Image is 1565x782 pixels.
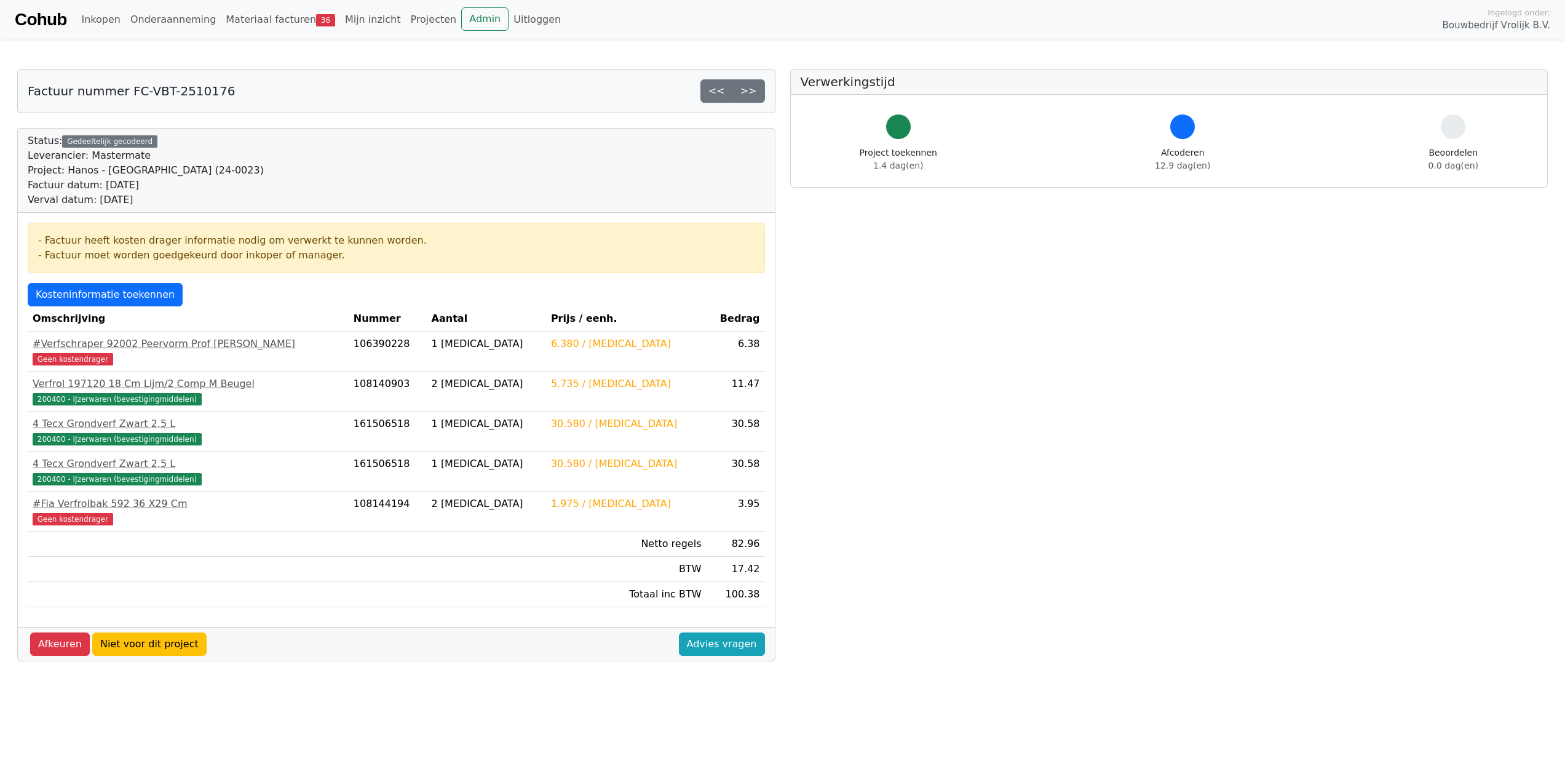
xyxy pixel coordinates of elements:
[551,497,702,511] div: 1.975 / [MEDICAL_DATA]
[28,134,264,207] div: Status:
[1155,146,1210,172] div: Afcoderen
[1155,161,1210,170] span: 12.9 dag(en)
[546,532,707,557] td: Netto regels
[405,7,461,32] a: Projecten
[432,497,541,511] div: 2 [MEDICAL_DATA]
[33,417,344,431] div: 4 Tecx Grondverf Zwart 2,5 L
[33,473,202,485] span: 200400 - IJzerwaren (bevestigingmiddelen)
[28,163,264,178] div: Project: Hanos - [GEOGRAPHIC_DATA] (24-0023)
[551,417,702,431] div: 30.580 / [MEDICAL_DATA]
[732,79,765,103] a: >>
[860,146,937,172] div: Project toekennen
[125,7,221,32] a: Onderaanneming
[706,582,764,607] td: 100.38
[30,632,90,656] a: Afkeuren
[509,7,566,32] a: Uitloggen
[221,7,340,32] a: Materiaal facturen36
[33,393,202,405] span: 200400 - IJzerwaren (bevestigingmiddelen)
[76,7,125,32] a: Inkopen
[349,306,427,332] th: Nummer
[432,377,541,391] div: 2 [MEDICAL_DATA]
[33,337,344,351] div: #Verfschraper 92002 Peervorm Prof [PERSON_NAME]
[349,452,427,492] td: 161506518
[28,178,264,193] div: Factuur datum: [DATE]
[38,233,755,248] div: - Factuur heeft kosten drager informatie nodig om verwerkt te kunnen worden.
[349,332,427,372] td: 106390228
[873,161,923,170] span: 1.4 dag(en)
[801,74,1538,89] h5: Verwerkingstijd
[551,457,702,471] div: 30.580 / [MEDICAL_DATA]
[33,497,344,526] a: #Fia Verfrolbak 592 36 X29 CmGeen kostendrager
[33,457,344,486] a: 4 Tecx Grondverf Zwart 2,5 L200400 - IJzerwaren (bevestigingmiddelen)
[33,337,344,366] a: #Verfschraper 92002 Peervorm Prof [PERSON_NAME]Geen kostendrager
[427,306,546,332] th: Aantal
[33,513,113,525] span: Geen kostendrager
[706,332,764,372] td: 6.38
[432,457,541,471] div: 1 [MEDICAL_DATA]
[432,337,541,351] div: 1 [MEDICAL_DATA]
[28,193,264,207] div: Verval datum: [DATE]
[33,433,202,445] span: 200400 - IJzerwaren (bevestigingmiddelen)
[1428,146,1478,172] div: Beoordelen
[92,632,207,656] a: Niet voor dit project
[700,79,733,103] a: <<
[1488,7,1550,18] span: Ingelogd onder:
[706,492,764,532] td: 3.95
[551,337,702,351] div: 6.380 / [MEDICAL_DATA]
[1442,18,1550,33] span: Bouwbedrijf Vrolijk B.V.
[706,412,764,452] td: 30.58
[62,135,157,148] div: Gedeeltelijk gecodeerd
[349,372,427,412] td: 108140903
[340,7,406,32] a: Mijn inzicht
[33,377,344,391] div: Verfrol 197120 18 Cm Lijm/2 Comp M Beugel
[546,306,707,332] th: Prijs / eenh.
[679,632,765,656] a: Advies vragen
[432,417,541,431] div: 1 [MEDICAL_DATA]
[706,532,764,557] td: 82.96
[546,557,707,582] td: BTW
[15,5,66,34] a: Cohub
[1428,161,1478,170] span: 0.0 dag(en)
[28,283,183,306] a: Kosteninformatie toekennen
[38,248,755,263] div: - Factuur moet worden goedgekeurd door inkoper of manager.
[33,457,344,471] div: 4 Tecx Grondverf Zwart 2,5 L
[33,417,344,446] a: 4 Tecx Grondverf Zwart 2,5 L200400 - IJzerwaren (bevestigingmiddelen)
[28,306,349,332] th: Omschrijving
[706,452,764,492] td: 30.58
[546,582,707,607] td: Totaal inc BTW
[316,14,335,26] span: 36
[28,148,264,163] div: Leverancier: Mastermate
[551,377,702,391] div: 5.735 / [MEDICAL_DATA]
[706,372,764,412] td: 11.47
[349,412,427,452] td: 161506518
[28,84,235,98] h5: Factuur nummer FC-VBT-2510176
[706,557,764,582] td: 17.42
[706,306,764,332] th: Bedrag
[349,492,427,532] td: 108144194
[33,377,344,406] a: Verfrol 197120 18 Cm Lijm/2 Comp M Beugel200400 - IJzerwaren (bevestigingmiddelen)
[461,7,509,31] a: Admin
[33,497,344,511] div: #Fia Verfrolbak 592 36 X29 Cm
[33,353,113,365] span: Geen kostendrager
